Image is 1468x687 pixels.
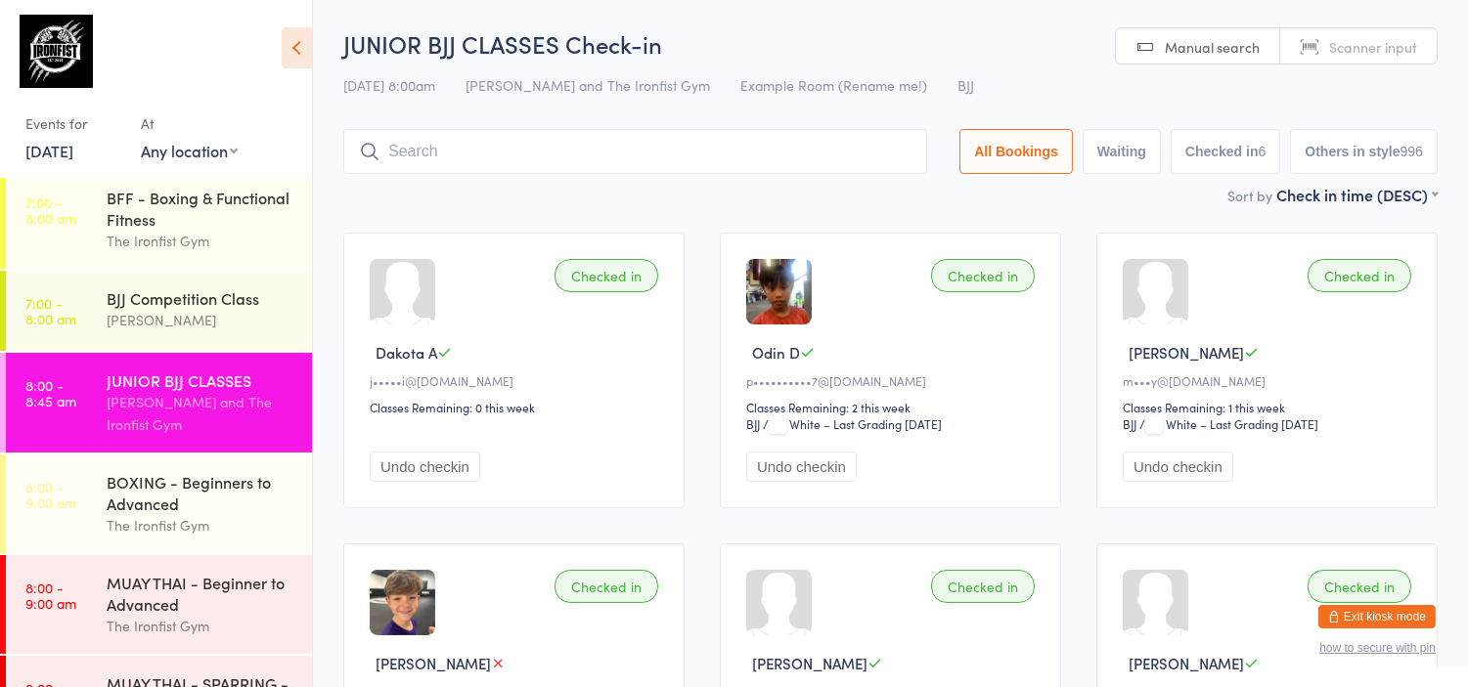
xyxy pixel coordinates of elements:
div: The Ironfist Gym [107,230,295,252]
span: [PERSON_NAME] [1129,653,1244,673]
div: Classes Remaining: 2 this week [746,399,1041,415]
div: Checked in [555,570,658,603]
time: 8:00 - 9:00 am [25,580,76,611]
div: 6 [1259,144,1267,159]
button: Undo checkin [1123,451,1233,482]
button: All Bookings [959,129,1073,174]
button: Checked in6 [1171,129,1281,174]
div: BJJ Competition Class [107,287,295,309]
a: 8:00 -9:00 amBOXING - Beginners to AdvancedThe Ironfist Gym [6,454,312,553]
span: / White – Last Grading [DATE] [1139,415,1318,432]
a: [DATE] [25,140,73,161]
div: m•••y@[DOMAIN_NAME] [1123,372,1417,389]
label: Sort by [1227,186,1272,205]
span: Example Room (Rename me!) [740,75,927,95]
span: [PERSON_NAME] [1129,342,1244,363]
span: / White – Last Grading [DATE] [763,415,942,432]
div: The Ironfist Gym [107,514,295,537]
img: The Ironfist Gym [20,15,93,88]
span: [DATE] 8:00am [343,75,435,95]
time: 8:00 - 8:45 am [25,377,76,408]
div: Classes Remaining: 0 this week [370,399,664,415]
span: [PERSON_NAME] and The Ironfist Gym [466,75,710,95]
div: The Ironfist Gym [107,615,295,637]
div: Any location [141,140,238,161]
div: Check in time (DESC) [1276,184,1438,205]
div: Classes Remaining: 1 this week [1123,399,1417,415]
div: BJJ [746,415,760,432]
span: Scanner input [1329,37,1417,57]
div: 996 [1401,144,1423,159]
a: 7:00 -8:00 amBJJ Competition Class[PERSON_NAME] [6,271,312,351]
input: Search [343,129,927,174]
div: JUNIOR BJJ CLASSES [107,369,295,391]
span: BJJ [957,75,974,95]
div: Events for [25,107,121,140]
span: Odin D [752,342,800,363]
a: 7:00 -8:00 amBFF - Boxing & Functional FitnessThe Ironfist Gym [6,170,312,269]
button: Others in style996 [1290,129,1438,174]
button: Waiting [1083,129,1161,174]
div: BOXING - Beginners to Advanced [107,471,295,514]
div: p••••••••••7@[DOMAIN_NAME] [746,372,1041,389]
div: Checked in [555,259,658,292]
span: [PERSON_NAME] [376,653,491,673]
button: Exit kiosk mode [1318,605,1436,628]
button: Undo checkin [746,451,857,482]
span: Manual search [1165,37,1260,57]
div: Checked in [1308,570,1411,603]
button: Undo checkin [370,451,480,482]
h2: JUNIOR BJJ CLASSES Check-in [343,27,1438,60]
button: how to secure with pin [1319,641,1436,655]
img: image1707808363.png [746,259,812,324]
span: Dakota A [376,342,437,363]
div: Checked in [1308,259,1411,292]
time: 7:00 - 8:00 am [25,194,76,226]
div: [PERSON_NAME] [107,309,295,331]
div: Checked in [931,570,1035,603]
img: image1728683367.png [370,570,435,635]
time: 8:00 - 9:00 am [25,479,76,510]
span: [PERSON_NAME] [752,653,867,673]
div: Checked in [931,259,1035,292]
a: 8:00 -8:45 amJUNIOR BJJ CLASSES[PERSON_NAME] and The Ironfist Gym [6,353,312,452]
time: 7:00 - 8:00 am [25,295,76,326]
div: At [141,107,238,140]
div: [PERSON_NAME] and The Ironfist Gym [107,391,295,436]
div: MUAY THAI - Beginner to Advanced [107,572,295,615]
div: BFF - Boxing & Functional Fitness [107,187,295,230]
div: BJJ [1123,415,1136,432]
a: 8:00 -9:00 amMUAY THAI - Beginner to AdvancedThe Ironfist Gym [6,555,312,654]
div: j•••••i@[DOMAIN_NAME] [370,372,664,389]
